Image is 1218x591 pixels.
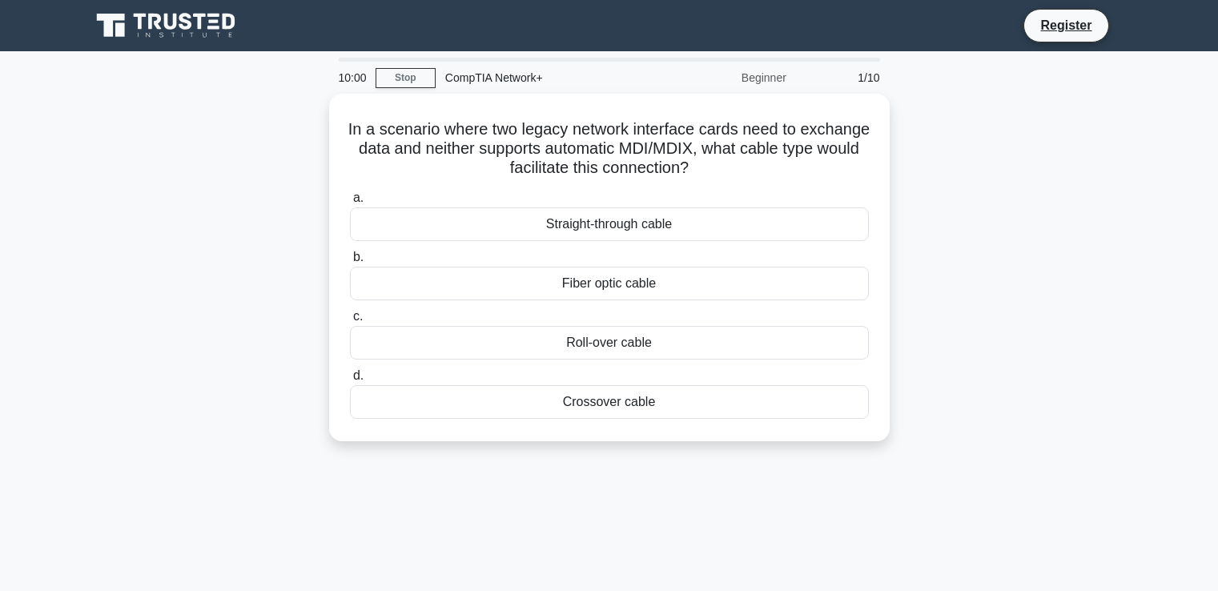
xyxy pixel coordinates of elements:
div: CompTIA Network+ [436,62,656,94]
span: c. [353,309,363,323]
a: Register [1031,15,1101,35]
span: b. [353,250,364,263]
div: 1/10 [796,62,890,94]
span: d. [353,368,364,382]
div: Straight-through cable [350,207,869,241]
div: 10:00 [329,62,376,94]
h5: In a scenario where two legacy network interface cards need to exchange data and neither supports... [348,119,870,179]
div: Roll-over cable [350,326,869,360]
div: Crossover cable [350,385,869,419]
a: Stop [376,68,436,88]
span: a. [353,191,364,204]
div: Fiber optic cable [350,267,869,300]
div: Beginner [656,62,796,94]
